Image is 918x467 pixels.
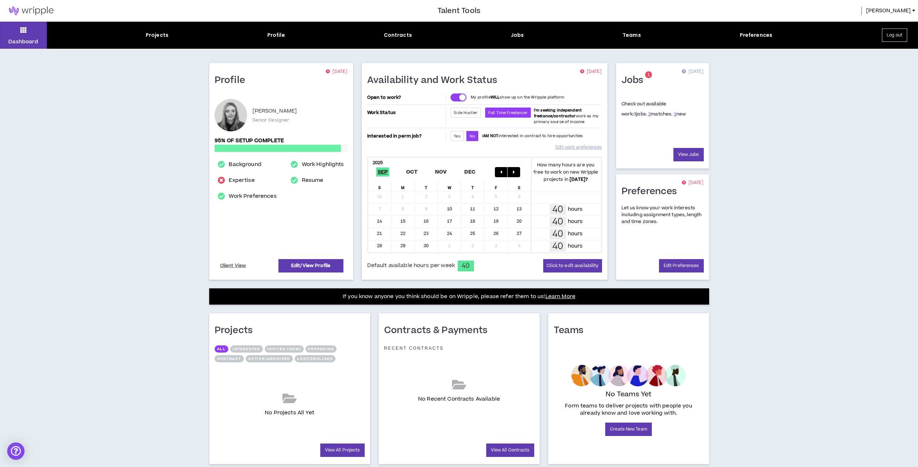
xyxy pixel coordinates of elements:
span: Sep [376,167,390,176]
div: S [368,180,392,191]
p: I interested in contract to hire opportunities [482,133,583,139]
h1: Availability and Work Status [367,75,503,86]
span: 1 [647,72,650,78]
p: Dashboard [8,38,38,45]
span: Yes [454,134,460,139]
p: My profile show up on the Wripple platform [471,95,564,100]
a: Resume [302,176,324,185]
b: I'm seeking independent freelance/contractor [534,108,582,119]
div: T [415,180,438,191]
div: S [508,180,531,191]
p: Work Status [367,108,445,118]
span: jobs. [634,111,647,117]
p: Form teams to deliver projects with people you already know and love working with. [557,402,701,417]
span: No [470,134,475,139]
a: View All Contracts [486,444,534,457]
h1: Profile [215,75,251,86]
sup: 1 [645,71,652,78]
div: Profile [267,31,285,39]
button: Interested [230,345,263,353]
div: Contracts [384,31,412,39]
a: 2 [648,111,651,117]
a: 3 [634,111,636,117]
p: Senior Designer [252,117,290,123]
p: Recent Contracts [384,345,444,351]
div: Elisabetta T. [215,99,247,131]
div: Jobs [511,31,524,39]
strong: WILL [491,95,500,100]
p: Check out available work: [621,101,686,117]
a: Edit work preferences [555,141,602,154]
img: empty [571,365,686,387]
p: [DATE] [580,68,602,75]
span: matches. [648,111,672,117]
a: Expertise [229,176,254,185]
p: hours [568,230,583,238]
p: Open to work? [367,95,445,100]
h1: Contracts & Payments [384,325,493,336]
button: Proposing [306,345,336,353]
a: Client View [219,259,247,272]
p: hours [568,205,583,213]
span: new [674,111,686,117]
p: No Teams Yet [606,389,652,400]
span: Nov [434,167,448,176]
h1: Teams [554,325,589,336]
h1: Projects [215,325,258,336]
p: hours [568,218,583,226]
p: No Projects All Yet [265,409,314,417]
span: Dec [463,167,477,176]
p: [DATE] [682,179,703,187]
div: Open Intercom Messenger [7,442,25,460]
a: Create New Team [605,423,652,436]
a: View Jobs [673,148,704,161]
h3: Talent Tools [438,5,480,16]
p: hours [568,242,583,250]
h1: Preferences [621,186,682,197]
button: All [215,345,228,353]
a: Learn More [545,293,575,300]
b: 2025 [373,160,383,166]
div: W [438,180,461,191]
span: [PERSON_NAME] [866,7,911,15]
p: Interested in perm job? [367,131,445,141]
a: 1 [674,111,676,117]
span: Default available hours per week [367,262,455,270]
button: Invited (new) [265,345,304,353]
p: How many hours are you free to work on new Wripple projects in [531,161,601,183]
a: Edit/View Profile [278,259,343,272]
button: Log out [882,29,907,42]
span: Side Hustler [454,110,478,115]
div: Projects [146,31,168,39]
a: Edit Preferences [659,259,704,272]
button: Click to edit availability [543,259,602,272]
p: No Recent Contracts Available [418,395,500,403]
a: Work Highlights [302,160,344,169]
a: Background [229,160,261,169]
a: Work Preferences [229,192,276,201]
p: If you know anyone you think should be on Wripple, please refer them to us! [343,292,575,301]
a: View All Projects [320,444,365,457]
div: F [484,180,508,191]
p: 95% of setup complete [215,137,348,145]
b: [DATE] ? [570,176,588,183]
div: Preferences [740,31,773,39]
span: work as my primary source of income [534,108,598,125]
p: [DATE] [326,68,347,75]
div: Teams [623,31,641,39]
p: [DATE] [682,68,703,75]
span: Oct [405,167,419,176]
button: Contract [215,355,244,362]
p: [PERSON_NAME] [252,107,297,115]
p: Let us know your work interests including assignment types, length and time zones. [621,205,704,226]
div: T [461,180,485,191]
h1: Jobs [621,75,649,86]
button: Active/Archived [246,355,293,362]
strong: AM NOT [483,133,498,139]
button: Lost/Declined [295,355,335,362]
div: M [391,180,415,191]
